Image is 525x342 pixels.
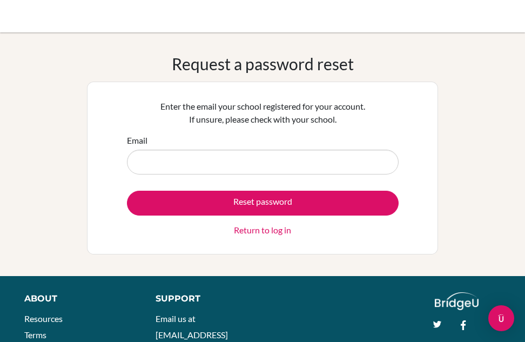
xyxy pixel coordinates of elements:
a: Terms [24,330,46,340]
img: logo_white@2x-f4f0deed5e89b7ecb1c2cc34c3e3d731f90f0f143d5ea2071677605dd97b5244.png [435,292,479,310]
div: Support [156,292,252,305]
p: Enter the email your school registered for your account. If unsure, please check with your school. [127,100,399,126]
div: Open Intercom Messenger [488,305,514,331]
h1: Request a password reset [172,54,354,73]
a: Return to log in [234,224,291,237]
label: Email [127,134,147,147]
button: Reset password [127,191,399,216]
a: Resources [24,313,63,324]
div: About [24,292,131,305]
